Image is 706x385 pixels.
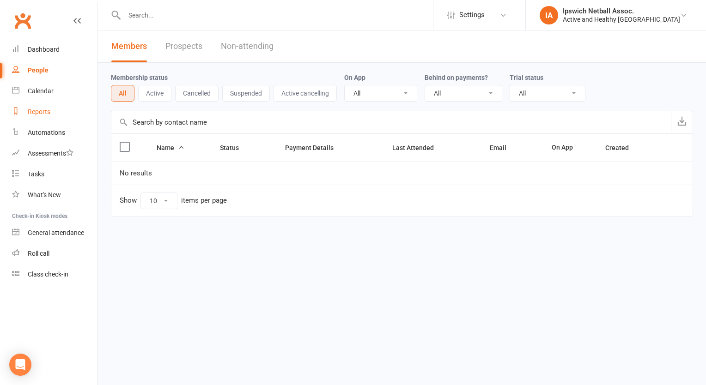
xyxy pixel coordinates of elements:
label: Behind on payments? [425,74,488,81]
div: Assessments [28,150,73,157]
div: People [28,66,49,74]
div: Show [120,192,227,209]
div: Ipswich Netball Assoc. [563,7,680,15]
a: What's New [12,185,97,205]
div: Class check-in [28,271,68,278]
span: Email [490,144,517,151]
input: Search... [122,9,433,22]
span: Status [220,144,249,151]
a: Dashboard [12,39,97,60]
div: Tasks [28,170,44,178]
button: Name [157,142,184,153]
span: Name [157,144,184,151]
button: Cancelled [175,85,219,102]
div: Automations [28,129,65,136]
button: Suspended [222,85,270,102]
a: General attendance kiosk mode [12,223,97,243]
span: Last Attended [392,144,444,151]
div: Reports [28,108,50,115]
button: Created [605,142,639,153]
div: IA [540,6,558,24]
div: Roll call [28,250,49,257]
td: No results [111,162,693,185]
div: Calendar [28,87,54,95]
button: All [111,85,134,102]
div: items per page [181,197,227,205]
button: Active cancelling [274,85,337,102]
a: Automations [12,122,97,143]
label: On App [344,74,365,81]
input: Search by contact name [111,111,671,133]
button: Last Attended [392,142,444,153]
span: Settings [459,5,485,25]
label: Trial status [510,74,543,81]
button: Payment Details [285,142,344,153]
button: Email [490,142,517,153]
th: On App [543,134,597,162]
a: Calendar [12,81,97,102]
div: Dashboard [28,46,60,53]
label: Membership status [111,74,168,81]
span: Payment Details [285,144,344,151]
a: People [12,60,97,81]
a: Tasks [12,164,97,185]
a: Reports [12,102,97,122]
button: Status [220,142,249,153]
div: Active and Healthy [GEOGRAPHIC_DATA] [563,15,680,24]
div: Open Intercom Messenger [9,354,31,376]
a: Roll call [12,243,97,264]
a: Assessments [12,143,97,164]
a: Members [111,30,147,62]
div: What's New [28,191,61,199]
a: Prospects [165,30,202,62]
a: Class kiosk mode [12,264,97,285]
span: Created [605,144,639,151]
a: Clubworx [11,9,34,32]
a: Non-attending [221,30,274,62]
div: General attendance [28,229,84,236]
button: Active [138,85,171,102]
